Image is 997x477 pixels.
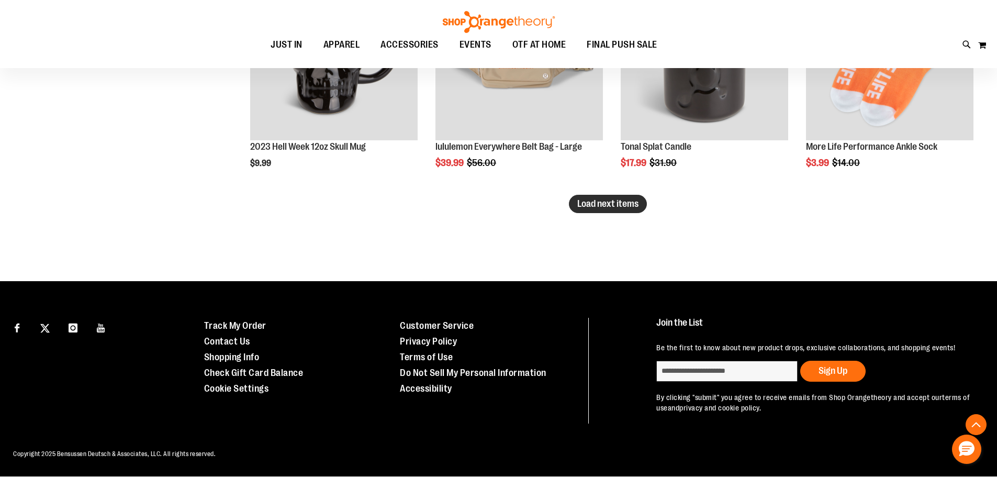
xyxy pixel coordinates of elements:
[806,141,937,152] a: More Life Performance Ankle Sock
[587,33,657,57] span: FINAL PUSH SALE
[819,365,847,376] span: Sign Up
[576,33,668,57] a: FINAL PUSH SALE
[313,33,371,57] a: APPAREL
[577,198,638,209] span: Load next items
[13,450,216,458] span: Copyright 2025 Bensussen Deutsch & Associates, LLC. All rights reserved.
[441,11,556,33] img: Shop Orangetheory
[435,141,582,152] a: lululemon Everywhere Belt Bag - Large
[449,33,502,57] a: EVENTS
[656,342,973,353] p: Be the first to know about new product drops, exclusive collaborations, and shopping events!
[204,368,304,378] a: Check Gift Card Balance
[512,33,566,57] span: OTF AT HOME
[92,318,110,336] a: Visit our Youtube page
[204,336,250,347] a: Contact Us
[400,383,452,394] a: Accessibility
[204,320,266,331] a: Track My Order
[621,141,691,152] a: Tonal Splat Candle
[656,318,973,337] h4: Join the List
[271,33,303,57] span: JUST IN
[649,158,678,168] span: $31.90
[400,368,546,378] a: Do Not Sell My Personal Information
[966,414,987,435] button: Back To Top
[800,361,866,382] button: Sign Up
[8,318,26,336] a: Visit our Facebook page
[656,392,973,413] p: By clicking "submit" you agree to receive emails from Shop Orangetheory and accept our and
[656,361,798,382] input: enter email
[832,158,861,168] span: $14.00
[204,352,260,362] a: Shopping Info
[370,33,449,57] a: ACCESSORIES
[260,33,313,57] a: JUST IN
[204,383,269,394] a: Cookie Settings
[502,33,577,57] a: OTF AT HOME
[250,159,273,168] span: $9.99
[250,141,366,152] a: 2023 Hell Week 12oz Skull Mug
[656,393,970,412] a: terms of use
[806,158,831,168] span: $3.99
[400,352,453,362] a: Terms of Use
[569,195,647,213] button: Load next items
[435,158,465,168] span: $39.99
[679,404,761,412] a: privacy and cookie policy.
[40,324,50,333] img: Twitter
[400,336,457,347] a: Privacy Policy
[952,435,981,464] button: Hello, have a question? Let’s chat.
[467,158,498,168] span: $56.00
[621,158,648,168] span: $17.99
[64,318,82,336] a: Visit our Instagram page
[400,320,474,331] a: Customer Service
[36,318,54,336] a: Visit our X page
[323,33,360,57] span: APPAREL
[460,33,491,57] span: EVENTS
[380,33,439,57] span: ACCESSORIES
